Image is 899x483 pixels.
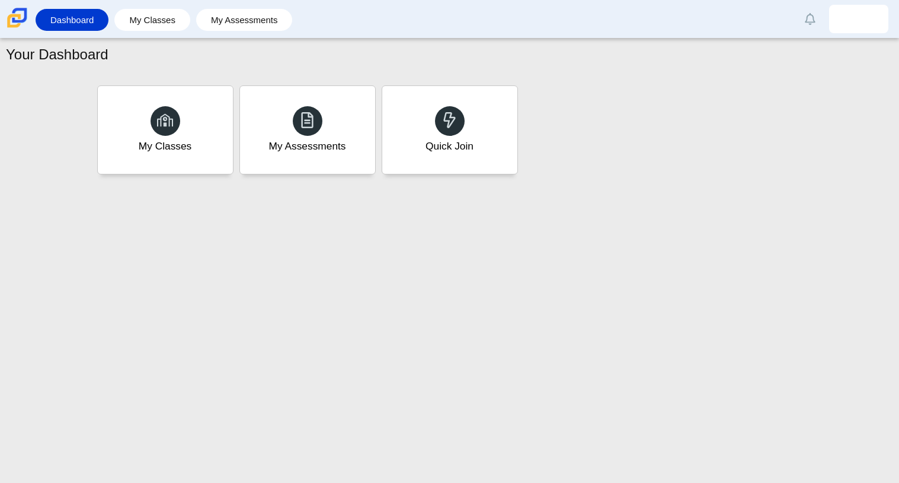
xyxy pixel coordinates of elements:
[849,9,868,28] img: jalaya.stewart.Knsg5a
[5,5,30,30] img: Carmen School of Science & Technology
[829,5,888,33] a: jalaya.stewart.Knsg5a
[41,9,103,31] a: Dashboard
[97,85,233,174] a: My Classes
[425,139,474,154] div: Quick Join
[139,139,192,154] div: My Classes
[382,85,518,174] a: Quick Join
[269,139,346,154] div: My Assessments
[120,9,184,31] a: My Classes
[5,22,30,32] a: Carmen School of Science & Technology
[797,6,823,32] a: Alerts
[239,85,376,174] a: My Assessments
[202,9,287,31] a: My Assessments
[6,45,108,65] h1: Your Dashboard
